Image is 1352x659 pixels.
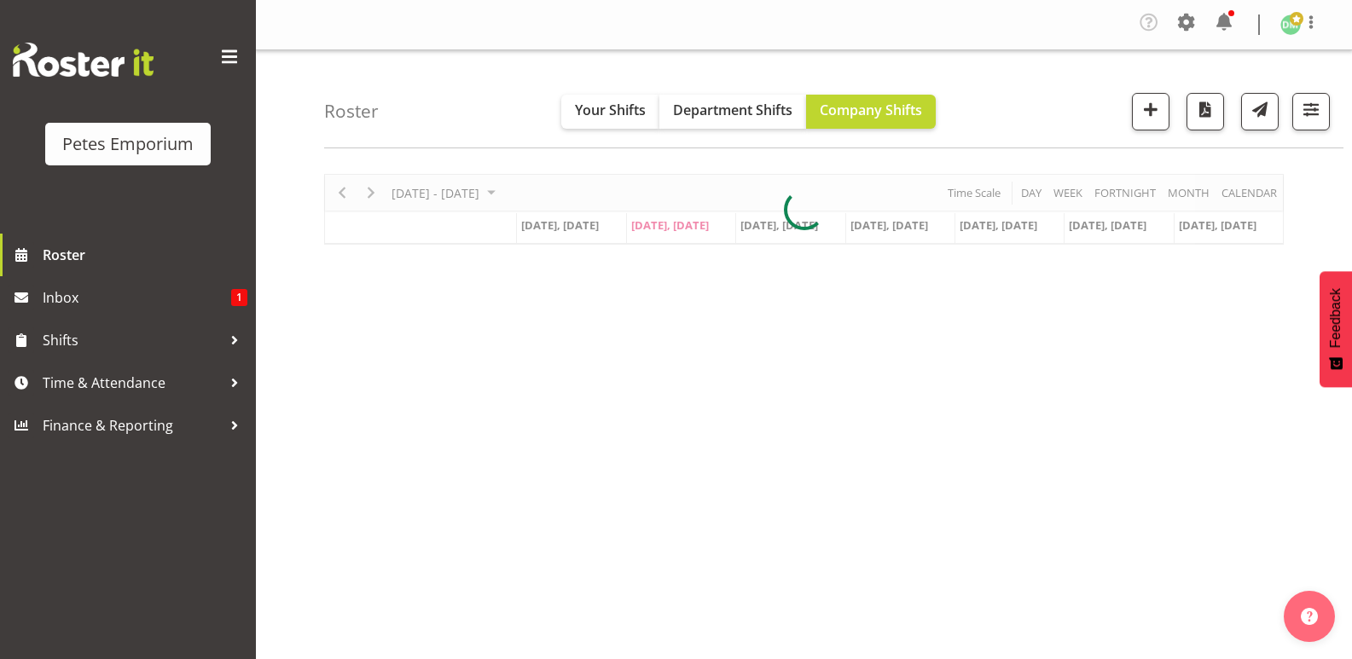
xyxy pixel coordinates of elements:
button: Send a list of all shifts for the selected filtered period to all rostered employees. [1241,93,1279,130]
img: Rosterit website logo [13,43,154,77]
div: Petes Emporium [62,131,194,157]
span: Roster [43,242,247,268]
button: Your Shifts [561,95,659,129]
img: david-mcauley697.jpg [1280,14,1301,35]
span: Finance & Reporting [43,413,222,438]
button: Company Shifts [806,95,936,129]
span: Your Shifts [575,101,646,119]
img: help-xxl-2.png [1301,608,1318,625]
span: Shifts [43,327,222,353]
button: Download a PDF of the roster according to the set date range. [1187,93,1224,130]
span: Time & Attendance [43,370,222,396]
button: Filter Shifts [1292,93,1330,130]
span: Feedback [1328,288,1343,348]
h4: Roster [324,101,379,121]
span: 1 [231,289,247,306]
button: Feedback - Show survey [1320,271,1352,387]
span: Inbox [43,285,231,310]
button: Add a new shift [1132,93,1169,130]
span: Company Shifts [820,101,922,119]
button: Department Shifts [659,95,806,129]
span: Department Shifts [673,101,792,119]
